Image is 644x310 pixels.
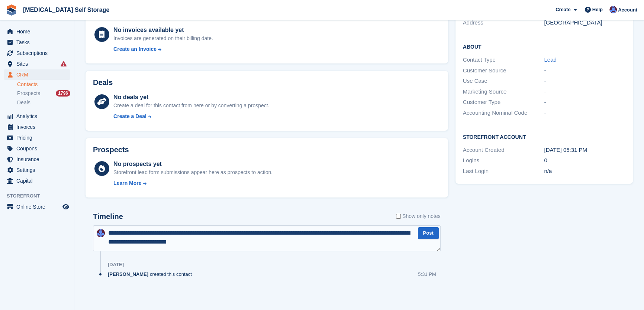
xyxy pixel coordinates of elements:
[108,271,148,278] span: [PERSON_NAME]
[17,89,70,97] a: Prospects 1796
[56,90,70,97] div: 1796
[16,176,61,186] span: Capital
[7,192,74,200] span: Storefront
[113,179,273,187] a: Learn More
[4,154,70,164] a: menu
[544,66,625,75] div: -
[113,160,273,169] div: No prospects yet
[4,48,70,58] a: menu
[16,154,61,164] span: Insurance
[396,212,441,220] label: Show only notes
[61,61,67,67] i: Smart entry sync failures have occurred
[16,111,61,121] span: Analytics
[618,6,637,14] span: Account
[16,122,61,132] span: Invoices
[113,112,146,120] div: Create a Deal
[113,179,141,187] div: Learn More
[463,146,544,154] div: Account Created
[113,169,273,176] div: Storefront lead form submissions appear here as prospects to action.
[4,133,70,143] a: menu
[108,271,196,278] div: created this contact
[463,98,544,107] div: Customer Type
[17,81,70,88] a: Contacts
[463,66,544,75] div: Customer Source
[4,143,70,154] a: menu
[4,59,70,69] a: menu
[16,59,61,69] span: Sites
[20,4,112,16] a: [MEDICAL_DATA] Self Storage
[592,6,603,13] span: Help
[463,167,544,176] div: Last Login
[16,26,61,37] span: Home
[4,122,70,132] a: menu
[4,69,70,80] a: menu
[463,156,544,165] div: Logins
[17,90,40,97] span: Prospects
[93,212,123,221] h2: Timeline
[418,227,439,239] button: Post
[93,78,113,87] h2: Deals
[4,176,70,186] a: menu
[4,202,70,212] a: menu
[113,35,213,42] div: Invoices are generated on their billing date.
[544,88,625,96] div: -
[463,77,544,85] div: Use Case
[6,4,17,16] img: stora-icon-8386f47178a22dfd0bd8f6a31ec36ba5ce8667c1dd55bd0f319d3a0aa187defe.svg
[16,133,61,143] span: Pricing
[544,109,625,117] div: -
[113,26,213,35] div: No invoices available yet
[16,143,61,154] span: Coupons
[16,37,61,48] span: Tasks
[16,202,61,212] span: Online Store
[544,19,625,27] div: [GEOGRAPHIC_DATA]
[113,93,269,102] div: No deals yet
[4,165,70,175] a: menu
[16,48,61,58] span: Subscriptions
[556,6,570,13] span: Create
[463,88,544,96] div: Marketing Source
[609,6,617,13] img: Helen Walker
[544,98,625,107] div: -
[97,229,105,237] img: Helen Walker
[544,156,625,165] div: 0
[463,109,544,117] div: Accounting Nominal Code
[108,262,124,268] div: [DATE]
[418,271,436,278] div: 5:31 PM
[16,69,61,80] span: CRM
[93,146,129,154] h2: Prospects
[463,19,544,27] div: Address
[4,26,70,37] a: menu
[463,133,625,140] h2: Storefront Account
[113,102,269,110] div: Create a deal for this contact from here or by converting a prospect.
[113,112,269,120] a: Create a Deal
[544,56,556,63] a: Lead
[544,167,625,176] div: n/a
[61,202,70,211] a: Preview store
[17,99,70,107] a: Deals
[544,77,625,85] div: -
[4,111,70,121] a: menu
[463,56,544,64] div: Contact Type
[544,146,625,154] div: [DATE] 05:31 PM
[396,212,401,220] input: Show only notes
[17,99,30,106] span: Deals
[113,45,157,53] div: Create an Invoice
[16,165,61,175] span: Settings
[463,43,625,50] h2: About
[113,45,213,53] a: Create an Invoice
[4,37,70,48] a: menu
